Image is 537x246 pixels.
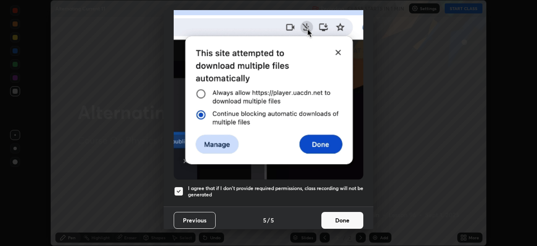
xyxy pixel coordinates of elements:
button: Previous [174,212,216,229]
button: Done [321,212,363,229]
h4: 5 [263,216,266,225]
h5: I agree that if I don't provide required permissions, class recording will not be generated [188,185,363,198]
h4: 5 [271,216,274,225]
h4: / [267,216,270,225]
